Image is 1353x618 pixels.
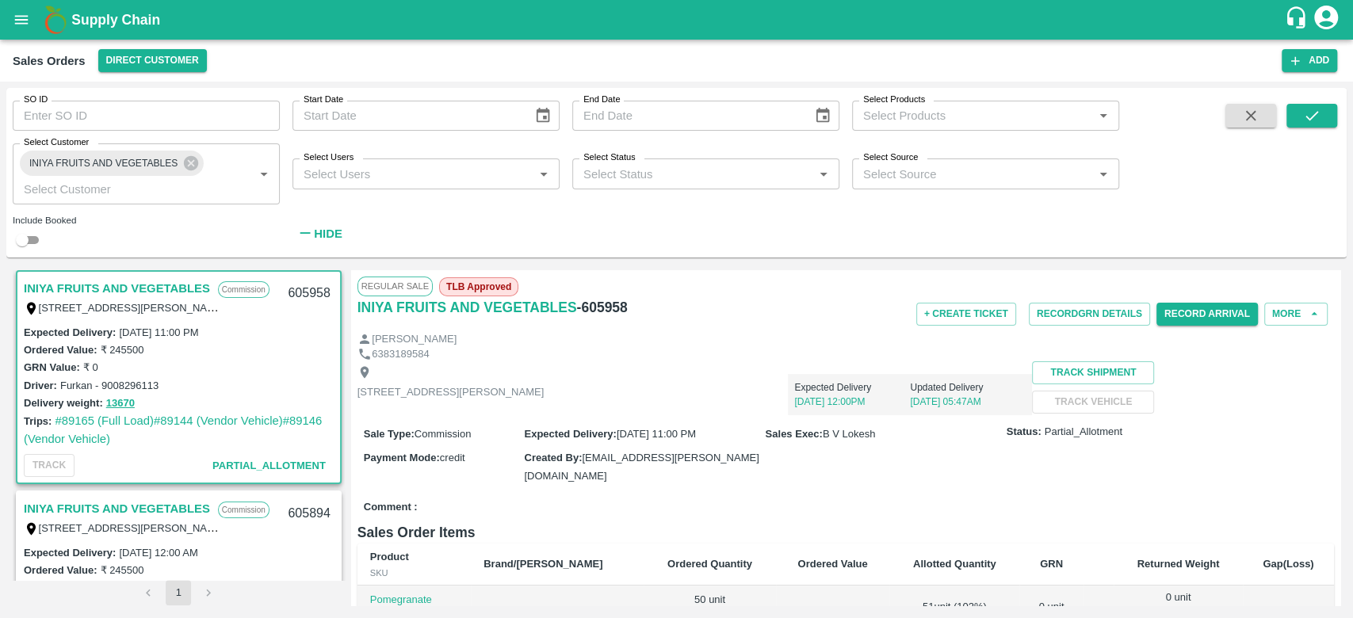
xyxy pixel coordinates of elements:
input: End Date [572,101,801,131]
p: Commission [218,281,269,298]
div: SKU [370,566,458,580]
span: B V Lokesh [823,428,876,440]
a: INIYA FRUITS AND VEGETABLES [24,498,210,519]
div: Sales Orders [13,51,86,71]
label: Select Status [583,151,636,164]
b: Supply Chain [71,12,160,28]
button: Add [1282,49,1337,72]
button: open drawer [3,2,40,38]
h6: - 605958 [577,296,628,319]
p: 6383189584 [372,347,429,362]
input: Select Status [577,163,808,184]
input: Select Customer [17,178,228,199]
strong: Hide [314,227,342,240]
div: Include Booked [13,213,280,227]
label: Start Date [304,93,343,106]
input: Select Users [297,163,529,184]
span: [DATE] 11:00 PM [617,428,696,440]
label: ₹ 0 [83,361,98,373]
label: Select Source [863,151,918,164]
b: Ordered Quantity [667,558,752,570]
label: GRN Value: [24,361,80,373]
button: Hide [292,220,346,247]
label: Select Products [863,93,925,106]
div: 605958 [278,275,339,312]
button: Choose date [808,101,838,131]
p: Updated Delivery [910,380,1026,395]
a: Supply Chain [71,9,1284,31]
span: Partial_Allotment [1045,425,1122,440]
label: Created By : [524,452,582,463]
b: Brand/[PERSON_NAME] [483,558,602,570]
b: Gap(Loss) [1263,558,1313,570]
label: Select Customer [24,136,89,149]
p: [STREET_ADDRESS][PERSON_NAME] [357,385,545,400]
label: Sale Type : [364,428,415,440]
input: Select Source [857,163,1088,184]
nav: pagination navigation [133,580,224,605]
button: Open [1093,105,1114,126]
label: Delivery weight: [24,397,103,409]
div: 605894 [278,495,339,532]
button: + Create Ticket [916,303,1016,326]
button: Open [1093,164,1114,185]
label: Payment Mode : [364,452,440,463]
span: INIYA FRUITS AND VEGETABLES [20,155,187,172]
label: End Date [583,93,620,106]
a: #89146 (Vendor Vehicle) [24,414,322,444]
p: [DATE] 12:00PM [794,395,910,409]
span: credit [440,452,465,463]
a: #89165 (Full Load) [55,414,154,427]
label: Driver: [24,380,57,391]
div: INIYA FRUITS AND VEGETABLES [20,151,204,176]
button: More [1264,303,1328,326]
label: [STREET_ADDRESS][PERSON_NAME] [39,521,226,534]
span: TLB Approved [439,277,518,296]
label: Trips: [24,415,52,427]
span: Commission [415,428,472,440]
label: Expected Delivery : [24,326,116,338]
a: INIYA FRUITS AND VEGETABLES [357,296,577,319]
p: Commission [218,502,269,518]
button: Open [254,164,274,185]
button: Open [533,164,554,185]
label: Expected Delivery : [524,428,616,440]
p: Pomegranate [370,593,458,608]
b: Product [370,551,409,563]
label: Furkan - 9008296113 [60,380,159,391]
b: Ordered Value [797,558,867,570]
label: [DATE] 12:00 AM [119,547,197,559]
input: Select Products [857,105,1088,126]
p: [PERSON_NAME] [372,332,457,347]
p: Expected Delivery [794,380,910,395]
label: Select Users [304,151,354,164]
p: [DATE] 05:47AM [910,395,1026,409]
b: Returned Weight [1137,558,1220,570]
button: 13670 [106,395,135,413]
button: Track Shipment [1032,361,1154,384]
input: Start Date [292,101,522,131]
input: Enter SO ID [13,101,280,131]
label: Status: [1007,425,1042,440]
a: INIYA FRUITS AND VEGETABLES [24,278,210,299]
label: SO ID [24,93,48,106]
a: #89144 (Vendor Vehicle) [154,414,283,427]
label: ₹ 245500 [100,564,143,576]
h6: Sales Order Items [357,521,1334,544]
button: Select DC [98,49,207,72]
label: Comment : [364,500,418,515]
label: Ordered Value: [24,344,97,356]
label: [STREET_ADDRESS][PERSON_NAME] [39,301,226,314]
b: GRN [1040,558,1063,570]
div: customer-support [1284,6,1312,34]
button: page 1 [166,580,191,605]
b: Allotted Quantity [913,558,996,570]
button: RecordGRN Details [1029,303,1150,326]
span: [EMAIL_ADDRESS][PERSON_NAME][DOMAIN_NAME] [524,452,759,481]
span: Partial_Allotment [212,460,326,471]
button: Choose date [528,101,558,131]
img: logo [40,4,71,36]
label: Sales Exec : [766,428,823,440]
label: Ordered Value: [24,564,97,576]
